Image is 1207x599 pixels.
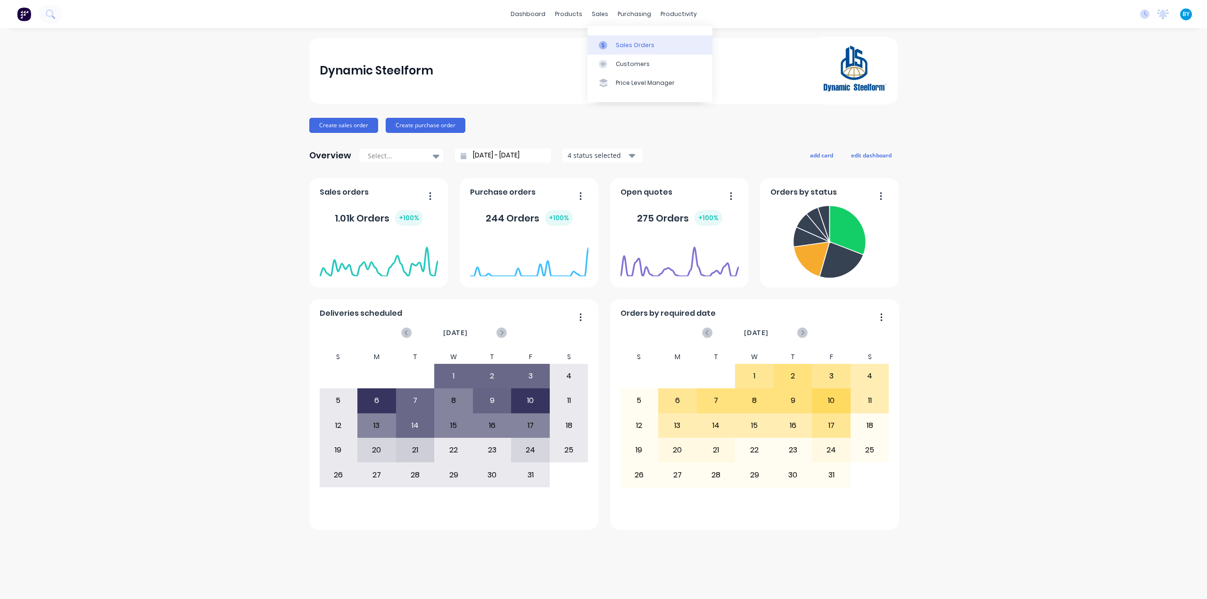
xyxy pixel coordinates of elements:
button: Create sales order [309,118,378,133]
div: 21 [697,438,735,462]
span: [DATE] [443,328,468,338]
div: 19 [320,438,357,462]
div: 5 [620,389,658,412]
div: products [550,7,587,21]
div: F [511,350,550,364]
img: Factory [17,7,31,21]
span: Purchase orders [470,187,536,198]
div: 25 [851,438,889,462]
div: 20 [358,438,396,462]
div: 17 [512,414,549,437]
div: 10 [512,389,549,412]
div: 2 [473,364,511,388]
div: W [735,350,774,364]
div: 6 [358,389,396,412]
div: 30 [774,463,812,486]
span: Deliveries scheduled [320,308,402,319]
div: Customers [616,60,650,68]
span: Orders by status [770,187,837,198]
div: 26 [320,463,357,486]
div: 8 [435,389,472,412]
div: T [697,350,736,364]
div: M [658,350,697,364]
div: purchasing [613,7,656,21]
div: 6 [659,389,696,412]
div: T [473,350,512,364]
div: 31 [812,463,850,486]
div: 28 [397,463,434,486]
div: 13 [659,414,696,437]
div: 30 [473,463,511,486]
div: 9 [473,389,511,412]
div: + 100 % [545,210,573,226]
div: Sales Orders [616,41,654,49]
div: 10 [812,389,850,412]
div: 12 [620,414,658,437]
button: 4 status selected [562,148,643,163]
div: 27 [358,463,396,486]
span: Sales orders [320,187,369,198]
div: + 100 % [694,210,722,226]
div: 24 [512,438,549,462]
div: 3 [512,364,549,388]
div: 15 [435,414,472,437]
div: 11 [851,389,889,412]
div: 15 [736,414,773,437]
div: 9 [774,389,812,412]
div: T [774,350,812,364]
div: productivity [656,7,702,21]
div: 24 [812,438,850,462]
div: 5 [320,389,357,412]
button: edit dashboard [845,149,898,161]
div: 28 [697,463,735,486]
div: F [812,350,851,364]
div: 3 [812,364,850,388]
a: Price Level Manager [587,74,712,92]
div: S [620,350,659,364]
div: + 100 % [395,210,423,226]
div: 20 [659,438,696,462]
div: 13 [358,414,396,437]
div: 18 [550,414,588,437]
span: [DATE] [744,328,769,338]
div: 27 [659,463,696,486]
div: Overview [309,146,351,165]
div: 14 [397,414,434,437]
div: 25 [550,438,588,462]
div: 23 [774,438,812,462]
div: S [319,350,358,364]
div: W [434,350,473,364]
div: 22 [435,438,472,462]
div: 7 [397,389,434,412]
div: 29 [736,463,773,486]
div: 22 [736,438,773,462]
div: 26 [620,463,658,486]
div: 16 [774,414,812,437]
div: 11 [550,389,588,412]
div: 1.01k Orders [335,210,423,226]
div: 2 [774,364,812,388]
div: S [851,350,889,364]
div: 4 status selected [568,150,627,160]
button: add card [804,149,839,161]
div: 21 [397,438,434,462]
div: 16 [473,414,511,437]
div: 12 [320,414,357,437]
div: 4 [851,364,889,388]
div: 244 Orders [486,210,573,226]
img: Dynamic Steelform [821,37,887,105]
a: Sales Orders [587,35,712,54]
div: T [396,350,435,364]
div: S [550,350,588,364]
div: 1 [736,364,773,388]
div: 18 [851,414,889,437]
span: Orders by required date [620,308,716,319]
div: 8 [736,389,773,412]
a: dashboard [506,7,550,21]
div: Dynamic Steelform [320,61,433,80]
div: 31 [512,463,549,486]
span: Open quotes [620,187,672,198]
div: 17 [812,414,850,437]
div: 23 [473,438,511,462]
div: Price Level Manager [616,79,675,87]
